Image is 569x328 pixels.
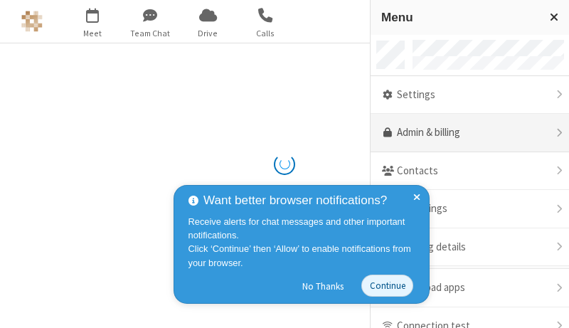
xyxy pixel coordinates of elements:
[371,190,569,228] div: Recordings
[188,215,419,270] div: Receive alerts for chat messages and other important notifications. Click ‘Continue’ then ‘Allow’...
[371,152,569,191] div: Contacts
[239,27,292,40] span: Calls
[371,114,569,152] a: Admin & billing
[533,291,558,318] iframe: Chat
[181,27,235,40] span: Drive
[295,275,351,297] button: No Thanks
[381,11,537,24] h3: Menu
[371,76,569,115] div: Settings
[371,269,569,307] div: Download apps
[21,11,43,32] img: Astra
[203,191,387,210] span: Want better browser notifications?
[124,27,177,40] span: Team Chat
[371,228,569,267] div: Meeting details
[66,27,119,40] span: Meet
[361,275,413,297] button: Continue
